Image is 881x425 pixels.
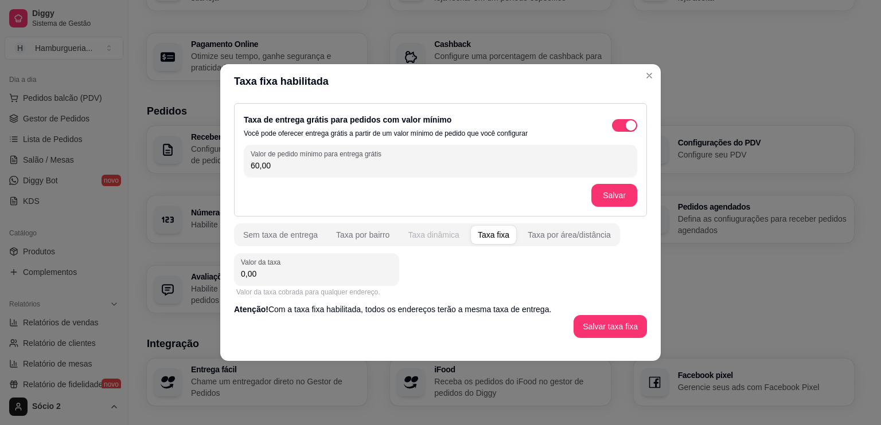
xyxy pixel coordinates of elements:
[241,268,392,280] input: Valor da taxa
[478,229,509,241] div: Taxa fixa
[236,288,397,297] div: Valor da taxa cobrada para qualquer endereço.
[243,229,318,241] div: Sem taxa de entrega
[220,64,661,99] header: Taxa fixa habilitada
[591,184,637,207] button: Salvar
[244,115,451,124] label: Taxa de entrega grátis para pedidos com valor mínimo
[408,229,459,241] div: Taxa dinâmica
[574,315,647,338] button: Salvar taxa fixa
[528,229,611,241] div: Taxa por área/distância
[234,304,647,315] p: Com a taxa fixa habilitada, todos os endereços terão a mesma taxa de entrega.
[241,257,284,267] label: Valor da taxa
[640,66,658,85] button: Close
[244,129,528,138] p: Você pode oferecer entrega grátis a partir de um valor mínimo de pedido que você configurar
[251,160,630,171] input: Valor de pedido mínimo para entrega grátis
[251,149,385,159] label: Valor de pedido mínimo para entrega grátis
[234,305,268,314] span: Atenção!
[336,229,389,241] div: Taxa por bairro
